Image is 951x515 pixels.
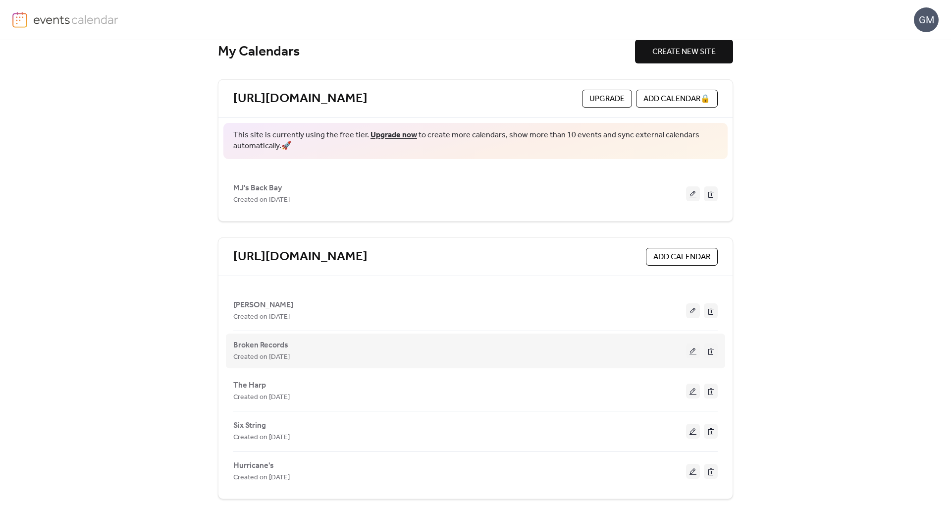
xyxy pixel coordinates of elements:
a: Broken Records [233,343,288,348]
div: My Calendars [218,43,635,60]
span: Hurricane's [233,460,274,472]
a: [URL][DOMAIN_NAME] [233,91,368,107]
span: Created on [DATE] [233,311,290,323]
a: [URL][DOMAIN_NAME] [233,249,368,265]
span: Created on [DATE] [233,472,290,484]
span: CREATE NEW SITE [652,46,716,58]
img: logo-type [33,12,119,27]
a: Upgrade now [370,127,417,143]
a: MJ's Back Bay [233,185,282,191]
img: logo [12,12,27,28]
a: Six String [233,423,266,428]
span: MJ's Back Bay [233,182,282,194]
span: Created on [DATE] [233,392,290,403]
button: ADD CALENDAR [646,248,718,266]
span: The Harp [233,380,266,392]
a: The Harp [233,383,266,388]
span: ADD CALENDAR [653,251,710,263]
span: [PERSON_NAME] [233,299,293,311]
button: CREATE NEW SITE [635,40,733,63]
span: Upgrade [589,93,625,105]
span: This site is currently using the free tier. to create more calendars, show more than 10 events an... [233,130,718,152]
button: Upgrade [582,90,632,108]
span: Created on [DATE] [233,351,290,363]
span: Created on [DATE] [233,194,290,206]
span: Created on [DATE] [233,432,290,444]
a: Hurricane's [233,463,274,468]
a: [PERSON_NAME] [233,302,293,308]
span: Six String [233,420,266,432]
div: GM [914,7,939,32]
span: Broken Records [233,340,288,351]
